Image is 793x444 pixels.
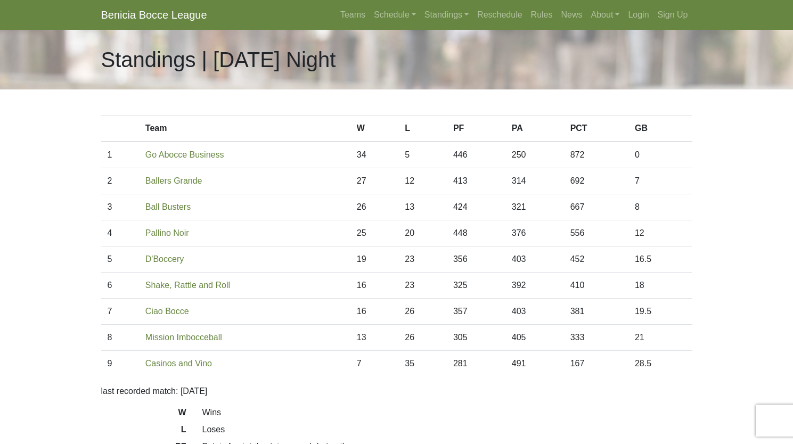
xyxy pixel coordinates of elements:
a: Rules [527,4,557,26]
td: 357 [447,299,505,325]
td: 8 [101,325,139,351]
a: Teams [336,4,370,26]
td: 26 [398,299,447,325]
td: 26 [350,194,399,220]
td: 167 [564,351,628,377]
td: 667 [564,194,628,220]
a: Schedule [370,4,420,26]
td: 872 [564,142,628,168]
td: 13 [350,325,399,351]
td: 5 [398,142,447,168]
td: 7 [101,299,139,325]
td: 424 [447,194,505,220]
td: 7 [628,168,692,194]
td: 305 [447,325,505,351]
td: 413 [447,168,505,194]
td: 491 [505,351,564,377]
td: 376 [505,220,564,246]
a: Shake, Rattle and Roll [145,281,230,290]
td: 333 [564,325,628,351]
th: PA [505,116,564,142]
td: 446 [447,142,505,168]
td: 16 [350,299,399,325]
a: Mission Imbocceball [145,333,222,342]
td: 3 [101,194,139,220]
th: GB [628,116,692,142]
td: 403 [505,246,564,273]
td: 28.5 [628,351,692,377]
td: 35 [398,351,447,377]
a: About [587,4,624,26]
td: 556 [564,220,628,246]
th: PCT [564,116,628,142]
td: 19 [350,246,399,273]
td: 448 [447,220,505,246]
td: 6 [101,273,139,299]
a: Casinos and Vino [145,359,212,368]
td: 7 [350,351,399,377]
a: Login [624,4,653,26]
td: 19.5 [628,299,692,325]
dt: W [93,406,194,423]
td: 281 [447,351,505,377]
td: 4 [101,220,139,246]
td: 403 [505,299,564,325]
a: Ball Busters [145,202,191,211]
th: L [398,116,447,142]
td: 321 [505,194,564,220]
dd: Loses [194,423,700,436]
a: Standings [420,4,473,26]
a: Pallino Noir [145,228,189,237]
td: 18 [628,273,692,299]
a: Sign Up [653,4,692,26]
dd: Wins [194,406,700,419]
td: 314 [505,168,564,194]
td: 16 [350,273,399,299]
th: Team [139,116,350,142]
td: 452 [564,246,628,273]
td: 8 [628,194,692,220]
h1: Standings | [DATE] Night [101,47,336,72]
td: 2 [101,168,139,194]
dt: L [93,423,194,440]
a: Benicia Bocce League [101,4,207,26]
p: last recorded match: [DATE] [101,385,692,398]
td: 34 [350,142,399,168]
a: Ciao Bocce [145,307,189,316]
td: 23 [398,246,447,273]
td: 27 [350,168,399,194]
td: 23 [398,273,447,299]
td: 12 [398,168,447,194]
td: 25 [350,220,399,246]
td: 410 [564,273,628,299]
td: 21 [628,325,692,351]
td: 9 [101,351,139,377]
td: 250 [505,142,564,168]
td: 26 [398,325,447,351]
td: 392 [505,273,564,299]
td: 356 [447,246,505,273]
td: 405 [505,325,564,351]
a: D'Boccery [145,254,184,264]
a: Ballers Grande [145,176,202,185]
a: Reschedule [473,4,527,26]
td: 12 [628,220,692,246]
td: 0 [628,142,692,168]
td: 325 [447,273,505,299]
td: 20 [398,220,447,246]
th: PF [447,116,505,142]
td: 692 [564,168,628,194]
td: 13 [398,194,447,220]
th: W [350,116,399,142]
a: News [557,4,587,26]
td: 1 [101,142,139,168]
a: Go Abocce Business [145,150,224,159]
td: 381 [564,299,628,325]
td: 16.5 [628,246,692,273]
td: 5 [101,246,139,273]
